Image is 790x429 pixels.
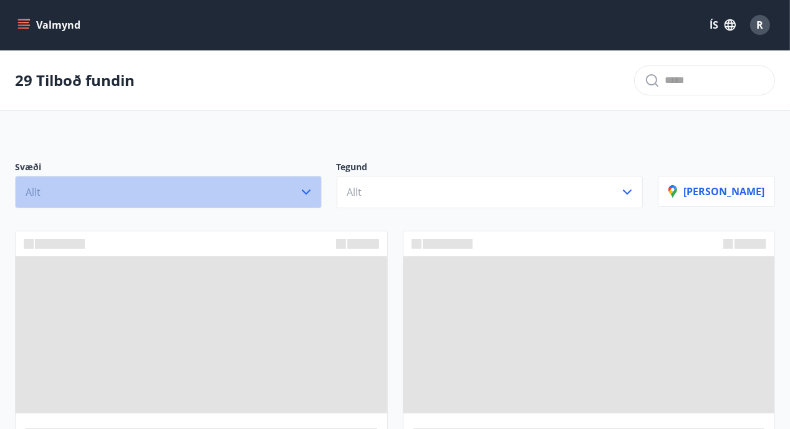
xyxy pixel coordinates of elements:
[15,176,322,208] button: Allt
[703,14,743,36] button: ÍS
[668,185,764,198] p: [PERSON_NAME]
[658,176,775,207] button: [PERSON_NAME]
[347,185,362,199] span: Allt
[15,14,85,36] button: menu
[15,161,322,176] p: Svæði
[26,185,41,199] span: Allt
[745,10,775,40] button: R
[757,18,764,32] span: R
[15,70,135,91] p: 29 Tilboð fundin
[337,161,643,176] p: Tegund
[337,176,643,208] button: Allt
